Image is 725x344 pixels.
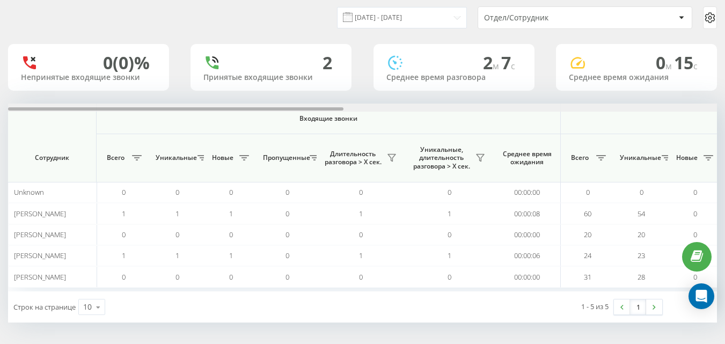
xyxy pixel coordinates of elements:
[501,51,515,74] span: 7
[581,301,609,312] div: 1 - 5 из 5
[448,230,451,239] span: 0
[175,251,179,260] span: 1
[14,209,66,218] span: [PERSON_NAME]
[14,251,66,260] span: [PERSON_NAME]
[175,230,179,239] span: 0
[359,187,363,197] span: 0
[122,187,126,197] span: 0
[448,272,451,282] span: 0
[494,266,561,287] td: 00:00:00
[229,209,233,218] span: 1
[584,230,591,239] span: 20
[359,230,363,239] span: 0
[566,153,593,162] span: Всего
[493,60,501,72] span: м
[494,182,561,203] td: 00:00:00
[285,251,289,260] span: 0
[665,60,674,72] span: м
[229,251,233,260] span: 1
[483,51,501,74] span: 2
[14,272,66,282] span: [PERSON_NAME]
[285,209,289,218] span: 0
[673,153,700,162] span: Новые
[175,209,179,218] span: 1
[569,73,704,82] div: Среднее время ожидания
[693,230,697,239] span: 0
[693,187,697,197] span: 0
[14,187,44,197] span: Unknown
[584,209,591,218] span: 60
[229,187,233,197] span: 0
[175,187,179,197] span: 0
[620,153,658,162] span: Уникальные
[21,73,156,82] div: Непринятые входящие звонки
[693,209,697,218] span: 0
[511,60,515,72] span: c
[640,187,643,197] span: 0
[285,272,289,282] span: 0
[322,150,384,166] span: Длительность разговора > Х сек.
[229,272,233,282] span: 0
[203,73,339,82] div: Принятые входящие звонки
[630,299,646,314] a: 1
[584,272,591,282] span: 31
[656,51,674,74] span: 0
[14,230,66,239] span: [PERSON_NAME]
[13,302,76,312] span: Строк на странице
[17,153,87,162] span: Сотрудник
[122,251,126,260] span: 1
[103,53,150,73] div: 0 (0)%
[638,230,645,239] span: 20
[125,114,532,123] span: Входящие звонки
[448,209,451,218] span: 1
[209,153,236,162] span: Новые
[494,203,561,224] td: 00:00:08
[359,251,363,260] span: 1
[638,272,645,282] span: 28
[584,251,591,260] span: 24
[674,51,698,74] span: 15
[386,73,522,82] div: Среднее время разговора
[693,272,697,282] span: 0
[83,302,92,312] div: 10
[448,187,451,197] span: 0
[689,283,714,309] div: Open Intercom Messenger
[484,13,612,23] div: Отдел/Сотрудник
[638,251,645,260] span: 23
[693,60,698,72] span: c
[122,230,126,239] span: 0
[285,230,289,239] span: 0
[359,272,363,282] span: 0
[448,251,451,260] span: 1
[229,230,233,239] span: 0
[122,272,126,282] span: 0
[323,53,332,73] div: 2
[586,187,590,197] span: 0
[263,153,306,162] span: Пропущенные
[502,150,552,166] span: Среднее время ожидания
[285,187,289,197] span: 0
[411,145,472,171] span: Уникальные, длительность разговора > Х сек.
[122,209,126,218] span: 1
[156,153,194,162] span: Уникальные
[494,245,561,266] td: 00:00:06
[494,224,561,245] td: 00:00:00
[175,272,179,282] span: 0
[359,209,363,218] span: 1
[638,209,645,218] span: 54
[102,153,129,162] span: Всего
